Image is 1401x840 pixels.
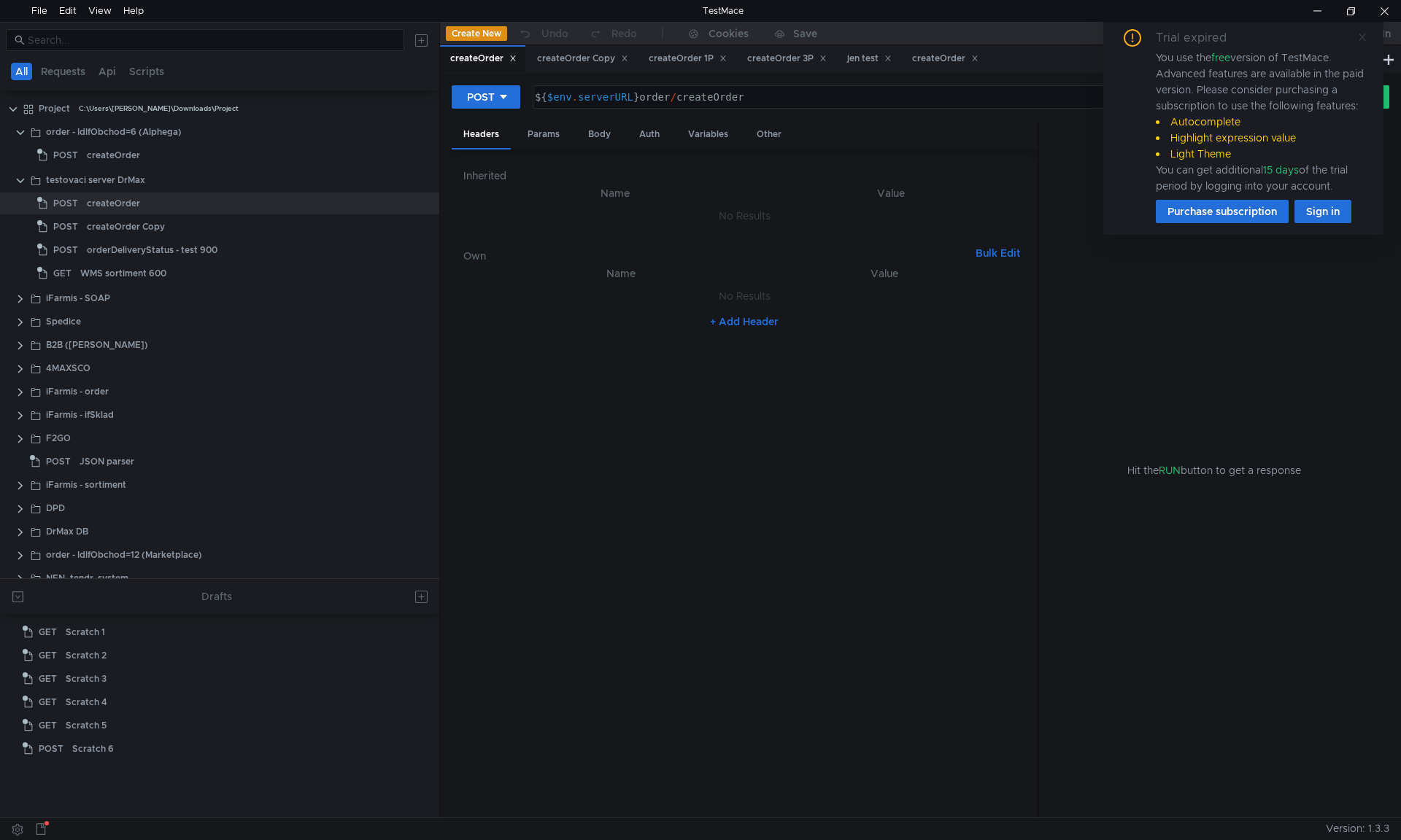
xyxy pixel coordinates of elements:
div: Undo [541,25,568,42]
span: GET [39,691,57,713]
span: GET [39,621,57,643]
span: POST [53,144,78,166]
div: testovaci server DrMax [46,169,145,191]
div: createOrder [87,144,140,166]
th: Name [487,265,755,282]
div: Headers [452,121,511,149]
span: POST [53,192,78,214]
button: Redo [579,23,647,44]
span: 15 days [1263,163,1299,176]
span: POST [53,216,78,238]
div: DPD [46,497,65,519]
nz-embed-empty: No Results [719,289,771,303]
div: iFarmis - SOAP [46,287,110,309]
div: F2GO [46,427,71,449]
li: Autocomplete [1156,114,1366,130]
span: GET [39,715,57,736]
span: GET [39,645,57,666]
div: Trial expired [1156,29,1244,47]
th: Value [755,265,1014,282]
div: Scratch 3 [66,668,107,690]
div: Cookies [709,25,749,42]
h6: Inherited [463,167,1026,184]
button: Scripts [125,63,169,80]
div: createOrder [450,51,517,66]
button: All [11,63,32,80]
div: You use the version of TestMace. Advanced features are available in the paid version. Please cons... [1156,50,1366,194]
th: Name [475,184,755,202]
div: Scratch 4 [66,691,107,713]
div: orderDeliveryStatus - test 900 [87,239,217,261]
div: createOrder Copy [537,51,628,66]
div: C:\Users\[PERSON_NAME]\Downloads\Project [79,98,239,120]
button: + Add Header [704,313,784,330]
div: createOrder [87,192,140,214]
div: Scratch 1 [66,621,105,643]
span: free [1211,51,1230,64]
div: Spedice [46,311,81,332]
div: Save [793,28,817,39]
div: iFarmis - order [46,381,109,402]
div: Other [745,121,793,148]
div: Auth [628,121,671,148]
button: Bulk Edit [970,244,1026,262]
div: B2B ([PERSON_NAME]) [46,334,148,356]
div: WMS sortiment 600 [80,262,166,284]
div: POST [467,89,495,105]
div: Drafts [201,588,232,605]
span: POST [39,738,63,760]
div: Scratch 6 [72,738,114,760]
span: POST [53,239,78,261]
h6: Own [463,247,970,265]
nz-embed-empty: No Results [719,209,771,222]
div: Redo [611,25,637,42]
div: jen test [847,51,892,66]
div: JSON parser [80,451,134,472]
span: Hit the button to get a response [1127,462,1301,478]
button: Requests [36,63,90,80]
div: NEN- tendr. system [46,567,128,589]
button: POST [452,85,520,109]
li: Highlight expression value [1156,130,1366,146]
div: iFarmis - ifSklad [46,404,114,426]
span: GET [53,262,72,284]
button: Api [94,63,120,80]
th: Value [755,184,1026,202]
div: Params [516,121,571,148]
span: RUN [1159,464,1181,477]
div: createOrder 3P [747,51,827,66]
div: Body [576,121,622,148]
span: Version: 1.3.3 [1326,818,1389,839]
div: createOrder [912,51,979,66]
div: Project [39,98,70,120]
div: createOrder 1P [649,51,727,66]
div: createOrder Copy [87,216,165,238]
input: Search... [28,32,395,48]
div: order - IdIfObchod=12 (Marketplace) [46,544,202,566]
span: POST [46,451,71,472]
button: Undo [507,23,579,44]
button: Sign in [1294,200,1351,223]
div: order - IdIfObchod=6 (Alphega) [46,121,182,143]
div: DrMax DB [46,521,88,542]
li: Light Theme [1156,146,1366,162]
div: 4MAXSCO [46,357,90,379]
div: iFarmis - sortiment [46,474,126,496]
button: Purchase subscription [1156,200,1289,223]
div: You can get additional of the trial period by logging into your account. [1156,162,1366,194]
span: GET [39,668,57,690]
div: Scratch 2 [66,645,107,666]
div: Scratch 5 [66,715,107,736]
button: Create New [446,26,507,41]
div: Variables [676,121,740,148]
